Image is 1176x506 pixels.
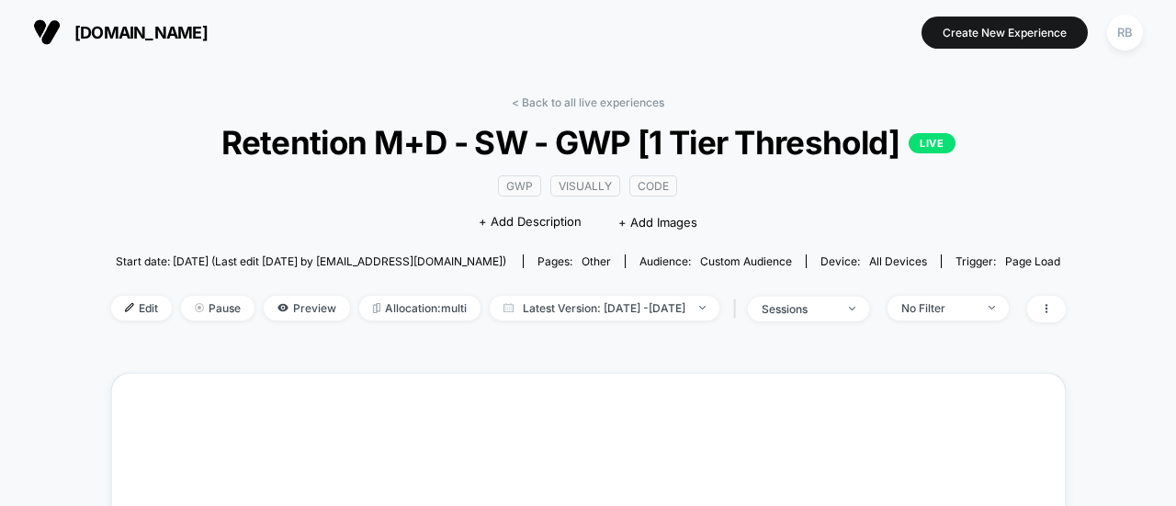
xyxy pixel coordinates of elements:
[359,296,481,320] span: Allocation: multi
[629,175,677,197] span: code
[33,18,61,46] img: Visually logo
[869,254,927,268] span: all devices
[181,296,254,320] span: Pause
[537,254,611,268] div: Pages:
[264,296,350,320] span: Preview
[373,303,380,313] img: rebalance
[1102,14,1148,51] button: RB
[729,296,748,322] span: |
[806,254,941,268] span: Device:
[550,175,620,197] span: visually
[125,303,134,312] img: edit
[989,306,995,309] img: end
[618,215,697,230] span: + Add Images
[1005,254,1060,268] span: Page Load
[490,296,719,320] span: Latest Version: [DATE] - [DATE]
[582,254,611,268] span: other
[111,296,172,320] span: Edit
[639,254,792,268] div: Audience:
[901,301,975,315] div: No Filter
[922,17,1088,49] button: Create New Experience
[849,307,855,310] img: end
[762,302,835,316] div: sessions
[498,175,541,197] span: gwp
[909,133,955,153] p: LIVE
[512,96,664,109] a: < Back to all live experiences
[116,254,506,268] span: Start date: [DATE] (Last edit [DATE] by [EMAIL_ADDRESS][DOMAIN_NAME])
[699,306,706,309] img: end
[955,254,1060,268] div: Trigger:
[158,123,1017,162] span: Retention M+D - SW - GWP [1 Tier Threshold]
[74,23,208,42] span: [DOMAIN_NAME]
[1107,15,1143,51] div: RB
[28,17,213,47] button: [DOMAIN_NAME]
[700,254,792,268] span: Custom Audience
[503,303,514,312] img: calendar
[479,213,582,231] span: + Add Description
[195,303,204,312] img: end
